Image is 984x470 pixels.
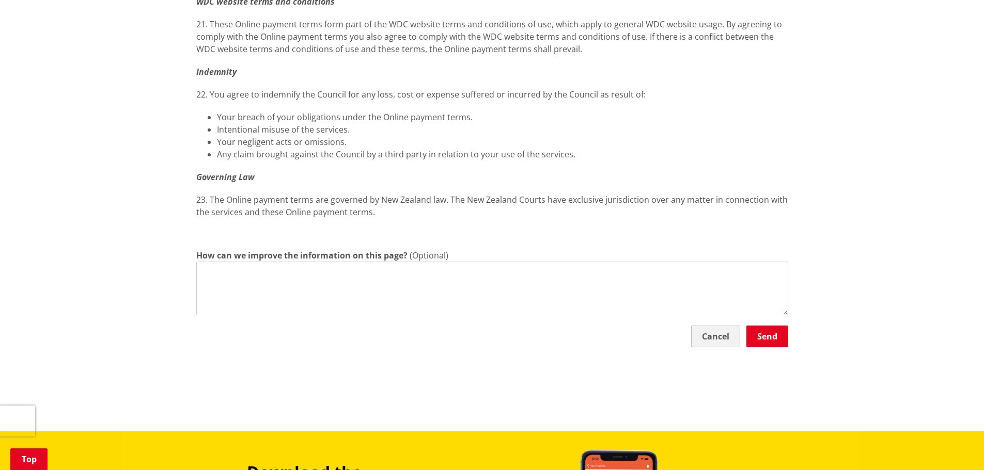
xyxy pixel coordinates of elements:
[10,448,48,470] a: Top
[217,123,788,136] li: Intentional misuse of the services.
[691,326,740,347] button: Cancel
[196,193,788,218] p: 23. The Online payment terms are governed by New Zealand law. The New Zealand Courts have exclusi...
[746,326,788,347] button: Send
[217,148,788,160] li: Any claim brought against the Council by a third party in relation to your use of the services.
[936,427,974,464] iframe: Messenger Launcher
[196,66,237,77] strong: Indemnity
[196,249,408,262] label: How can we improve the information on this page?
[410,250,448,261] span: (Optional)
[217,111,788,123] li: Your breach of your obligations under the Online payment terms.
[217,136,788,148] li: Your negligent acts or omissions.
[196,88,788,101] p: 22. You agree to indemnify the Council for any loss, cost or expense suffered or incurred by the ...
[196,18,788,55] p: 21. These Online payment terms form part of the WDC website terms and conditions of use, which ap...
[196,171,255,183] strong: Governing Law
